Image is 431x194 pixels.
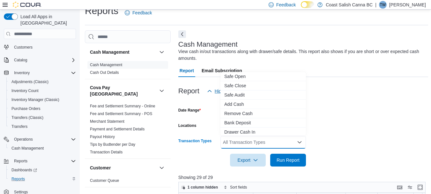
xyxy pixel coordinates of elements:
[270,154,306,167] button: Run Report
[9,78,76,86] span: Adjustments (Classic)
[9,166,76,174] span: Dashboards
[1,135,78,144] button: Operations
[90,49,157,55] button: Cash Management
[220,100,306,109] button: Add Cash
[6,113,78,122] button: Transfers (Classic)
[158,48,166,56] button: Cash Management
[9,166,40,174] a: Dashboards
[14,45,33,50] span: Customers
[11,136,35,143] button: Operations
[234,154,262,167] span: Export
[202,64,242,77] span: Email Subscription
[220,72,306,174] div: Choose from the following options
[9,96,62,104] a: Inventory Manager (Classic)
[1,56,78,65] button: Catalog
[179,183,220,191] button: 1 column hidden
[9,87,41,95] a: Inventory Count
[90,49,130,55] h3: Cash Management
[379,1,387,9] div: Tyson White
[224,101,302,107] span: Add Cash
[11,88,39,93] span: Inventory Count
[224,129,302,135] span: Drawer Cash In
[85,102,171,159] div: Cova Pay [GEOGRAPHIC_DATA]
[11,124,27,129] span: Transfers
[178,108,201,113] label: Date Range
[85,61,171,79] div: Cash Management
[90,62,122,67] span: Cash Management
[9,123,30,130] a: Transfers
[14,58,27,63] span: Catalog
[220,81,306,90] button: Safe Close
[6,122,78,131] button: Transfers
[220,90,306,100] button: Safe Audit
[90,165,157,171] button: Customer
[178,41,238,48] h3: Cash Management
[90,142,135,147] a: Tips by Budtender per Day
[1,43,78,52] button: Customers
[11,43,35,51] a: Customers
[396,183,404,191] button: Keyboard shortcuts
[1,68,78,77] button: Inventory
[220,128,306,137] button: Drawer Cash In
[11,97,59,102] span: Inventory Manager (Classic)
[1,157,78,166] button: Reports
[9,144,46,152] a: Cash Management
[220,118,306,128] button: Bank Deposit
[224,73,302,80] span: Safe Open
[375,1,376,9] p: |
[132,10,152,16] span: Feedback
[406,183,414,191] button: Display options
[9,114,46,121] a: Transfers (Classic)
[230,185,247,190] span: Sort fields
[9,87,76,95] span: Inventory Count
[215,88,248,94] span: Hide Parameters
[230,154,266,167] button: Export
[9,105,76,113] span: Purchase Orders
[6,104,78,113] button: Purchase Orders
[178,30,186,38] button: Next
[11,69,32,77] button: Inventory
[277,157,300,163] span: Run Report
[90,119,124,124] a: Merchant Statement
[90,178,119,183] a: Customer Queue
[204,85,251,97] button: Hide Parameters
[220,109,306,118] button: Remove Cash
[90,104,155,109] span: Fee and Settlement Summary - Online
[9,144,76,152] span: Cash Management
[90,150,123,155] span: Transaction Details
[6,86,78,95] button: Inventory Count
[11,136,76,143] span: Operations
[90,112,152,116] a: Fee and Settlement Summary - POS
[18,13,76,26] span: Load All Apps in [GEOGRAPHIC_DATA]
[301,1,314,8] input: Dark Mode
[389,1,426,9] p: [PERSON_NAME]
[188,185,218,190] span: 1 column hidden
[14,159,27,164] span: Reports
[178,87,199,95] h3: Report
[11,176,25,182] span: Reports
[90,135,115,139] a: Payout History
[90,150,123,154] a: Transaction Details
[9,78,51,86] a: Adjustments (Classic)
[11,167,37,173] span: Dashboards
[90,63,122,67] a: Cash Management
[276,2,296,8] span: Feedback
[297,140,302,145] button: Close list of options
[90,127,145,132] span: Payment and Settlement Details
[90,127,145,131] a: Payment and Settlement Details
[90,84,157,97] button: Cova Pay [GEOGRAPHIC_DATA]
[6,95,78,104] button: Inventory Manager (Classic)
[90,104,155,108] a: Fee and Settlement Summary - Online
[11,157,30,165] button: Reports
[11,106,41,111] span: Purchase Orders
[90,70,119,75] span: Cash Out Details
[220,72,306,81] button: Safe Open
[11,43,76,51] span: Customers
[380,1,386,9] span: TW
